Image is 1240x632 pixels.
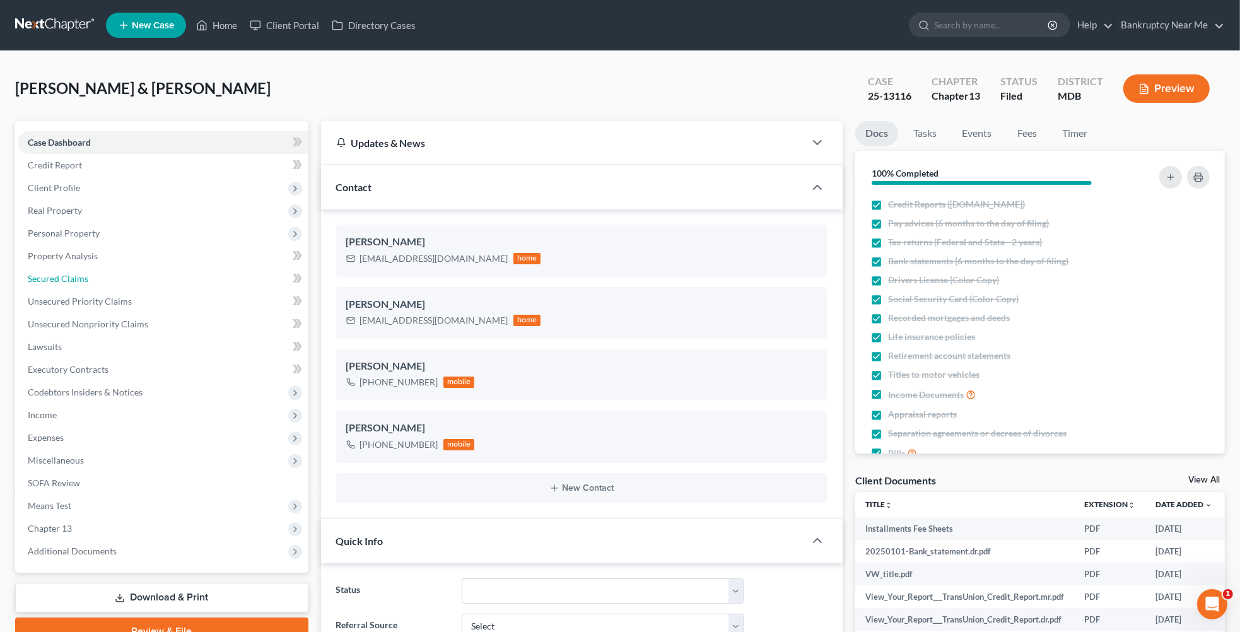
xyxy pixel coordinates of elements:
[888,368,980,381] span: Titles to motor vehicles
[903,121,947,146] a: Tasks
[932,89,980,103] div: Chapter
[190,14,243,37] a: Home
[28,387,143,397] span: Codebtors Insiders & Notices
[360,376,438,389] div: [PHONE_NUMBER]
[346,421,818,436] div: [PERSON_NAME]
[28,500,71,511] span: Means Test
[1145,540,1222,563] td: [DATE]
[868,74,911,89] div: Case
[1074,517,1145,540] td: PDF
[888,293,1019,305] span: Social Security Card (Color Copy)
[18,154,308,177] a: Credit Report
[132,21,174,30] span: New Case
[932,74,980,89] div: Chapter
[888,198,1025,211] span: Credit Reports ([DOMAIN_NAME])
[18,245,308,267] a: Property Analysis
[18,336,308,358] a: Lawsuits
[855,585,1074,608] td: View_Your_Report___TransUnion_Credit_Report.mr.pdf
[28,160,82,170] span: Credit Report
[28,319,148,329] span: Unsecured Nonpriority Claims
[1074,585,1145,608] td: PDF
[1052,121,1097,146] a: Timer
[18,290,308,313] a: Unsecured Priority Claims
[1114,14,1224,37] a: Bankruptcy Near Me
[1074,540,1145,563] td: PDF
[855,540,1074,563] td: 20250101-Bank_statement.dr.pdf
[336,181,372,193] span: Contact
[243,14,325,37] a: Client Portal
[888,349,1010,362] span: Retirement account statements
[1188,476,1220,484] a: View All
[1000,89,1038,103] div: Filed
[888,255,1068,267] span: Bank statements (6 months to the day of filing)
[934,13,1050,37] input: Search by name...
[888,427,1067,440] span: Separation agreements or decrees of divorces
[18,358,308,381] a: Executory Contracts
[855,563,1074,585] td: VW_title.pdf
[513,315,541,326] div: home
[28,182,80,193] span: Client Profile
[360,314,508,327] div: [EMAIL_ADDRESS][DOMAIN_NAME]
[885,501,892,509] i: unfold_more
[1074,608,1145,631] td: PDF
[855,517,1074,540] td: Installments Fee Sheets
[360,252,508,265] div: [EMAIL_ADDRESS][DOMAIN_NAME]
[28,477,80,488] span: SOFA Review
[1123,74,1210,103] button: Preview
[18,267,308,290] a: Secured Claims
[1000,74,1038,89] div: Status
[346,483,818,493] button: New Contact
[952,121,1002,146] a: Events
[888,312,1010,324] span: Recorded mortgages and deeds
[888,331,975,343] span: Life insurance policies
[855,608,1074,631] td: View_Your_Report___TransUnion_Credit_Report.dr.pdf
[888,274,999,286] span: Drivers License (Color Copy)
[18,472,308,494] a: SOFA Review
[360,438,438,451] div: [PHONE_NUMBER]
[336,136,790,149] div: Updates & News
[1058,74,1103,89] div: District
[28,296,132,307] span: Unsecured Priority Claims
[888,408,957,421] span: Appraisal reports
[346,297,818,312] div: [PERSON_NAME]
[28,205,82,216] span: Real Property
[18,131,308,154] a: Case Dashboard
[28,523,72,534] span: Chapter 13
[15,583,308,612] a: Download & Print
[1145,563,1222,585] td: [DATE]
[28,341,62,352] span: Lawsuits
[28,364,108,375] span: Executory Contracts
[325,14,422,37] a: Directory Cases
[28,137,91,148] span: Case Dashboard
[513,253,541,264] div: home
[28,273,88,284] span: Secured Claims
[1197,589,1227,619] iframe: Intercom live chat
[1155,500,1212,509] a: Date Added expand_more
[1205,501,1212,509] i: expand_more
[443,439,475,450] div: mobile
[1074,563,1145,585] td: PDF
[888,389,964,401] span: Income Documents
[1145,517,1222,540] td: [DATE]
[28,250,98,261] span: Property Analysis
[336,535,383,547] span: Quick Info
[872,168,939,178] strong: 100% Completed
[1084,500,1135,509] a: Extensionunfold_more
[1071,14,1113,37] a: Help
[28,228,100,238] span: Personal Property
[18,313,308,336] a: Unsecured Nonpriority Claims
[855,474,936,487] div: Client Documents
[888,217,1049,230] span: Pay advices (6 months to the day of filing)
[855,121,898,146] a: Docs
[865,500,892,509] a: Titleunfold_more
[1007,121,1047,146] a: Fees
[15,79,271,97] span: [PERSON_NAME] & [PERSON_NAME]
[330,578,456,604] label: Status
[1145,608,1222,631] td: [DATE]
[888,236,1042,249] span: Tax returns (Federal and State - 2 years)
[888,447,905,460] span: Bills
[346,359,818,374] div: [PERSON_NAME]
[28,432,64,443] span: Expenses
[868,89,911,103] div: 25-13116
[28,546,117,556] span: Additional Documents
